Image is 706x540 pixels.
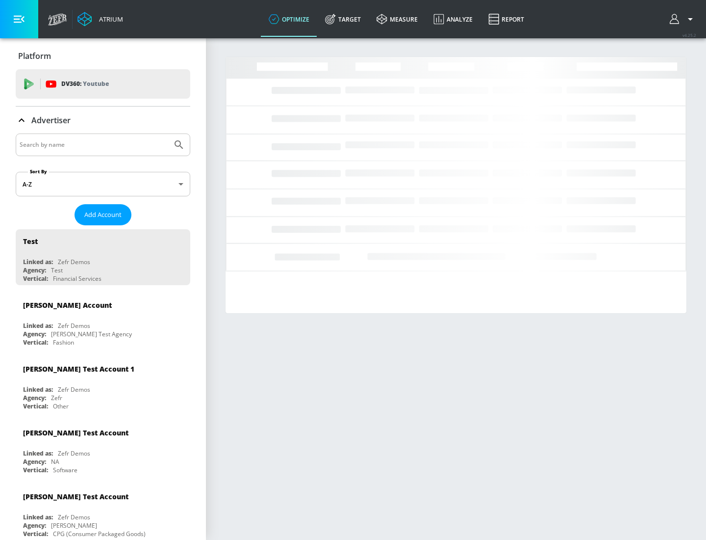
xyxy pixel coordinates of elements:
div: Linked as: [23,385,53,394]
div: Vertical: [23,530,48,538]
div: Other [53,402,69,410]
p: DV360: [61,79,109,89]
label: Sort By [28,168,49,175]
a: optimize [261,1,317,37]
div: [PERSON_NAME] Test Account 1Linked as:Zefr DemosAgency:ZefrVertical:Other [16,357,190,413]
div: [PERSON_NAME] Test Account [23,428,128,437]
div: [PERSON_NAME] Test Account 1 [23,364,134,374]
div: Vertical: [23,466,48,474]
div: Zefr Demos [58,449,90,458]
div: Vertical: [23,274,48,283]
div: Agency: [23,521,46,530]
span: Add Account [84,209,122,220]
p: Youtube [83,79,109,89]
input: Search by name [20,138,168,151]
div: Platform [16,42,190,70]
p: Advertiser [31,115,71,126]
div: NA [51,458,59,466]
div: CPG (Consumer Packaged Goods) [53,530,146,538]
div: Fashion [53,338,74,347]
div: Zefr Demos [58,513,90,521]
p: Platform [18,51,51,61]
div: Advertiser [16,107,190,134]
div: Linked as: [23,258,53,266]
div: Agency: [23,394,46,402]
div: Zefr Demos [58,322,90,330]
div: [PERSON_NAME] [51,521,97,530]
div: [PERSON_NAME] Test Account [23,492,128,501]
a: Analyze [426,1,480,37]
div: Linked as: [23,322,53,330]
div: [PERSON_NAME] AccountLinked as:Zefr DemosAgency:[PERSON_NAME] Test AgencyVertical:Fashion [16,293,190,349]
div: Test [51,266,63,274]
button: Add Account [75,204,131,225]
div: Vertical: [23,338,48,347]
a: Report [480,1,532,37]
div: [PERSON_NAME] Test AccountLinked as:Zefr DemosAgency:NAVertical:Software [16,421,190,477]
div: Software [53,466,77,474]
div: TestLinked as:Zefr DemosAgency:TestVertical:Financial Services [16,229,190,285]
span: v 4.25.2 [682,32,696,38]
div: Test [23,237,38,246]
div: Linked as: [23,513,53,521]
div: Zefr Demos [58,385,90,394]
a: measure [369,1,426,37]
div: Linked as: [23,449,53,458]
div: Financial Services [53,274,101,283]
div: Vertical: [23,402,48,410]
div: [PERSON_NAME] Account [23,300,112,310]
div: Zefr [51,394,62,402]
a: Target [317,1,369,37]
div: Zefr Demos [58,258,90,266]
div: Atrium [95,15,123,24]
div: Agency: [23,266,46,274]
div: Agency: [23,330,46,338]
div: [PERSON_NAME] Test Agency [51,330,132,338]
div: Agency: [23,458,46,466]
div: A-Z [16,172,190,196]
div: DV360: Youtube [16,69,190,99]
a: Atrium [77,12,123,27]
